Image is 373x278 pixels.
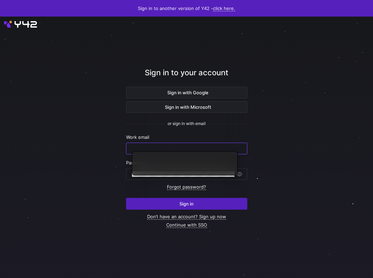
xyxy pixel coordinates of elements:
button: Sign in with Google [126,87,247,98]
span: Work email [126,134,149,140]
a: Continue with SSO [166,222,207,228]
a: Forgot password? [167,184,206,190]
a: click here. [213,6,235,11]
span: Sign in [179,201,194,207]
div: Sign in to your account [126,67,247,87]
a: Don’t have an account? Sign up now [147,214,226,220]
span: or sign in with email [168,121,206,126]
button: Sign in [126,198,247,210]
span: Sign in with Google [165,90,208,95]
span: Sign in with Microsoft [162,104,211,110]
button: Sign in with Microsoft [126,101,247,113]
span: Password [126,160,147,165]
